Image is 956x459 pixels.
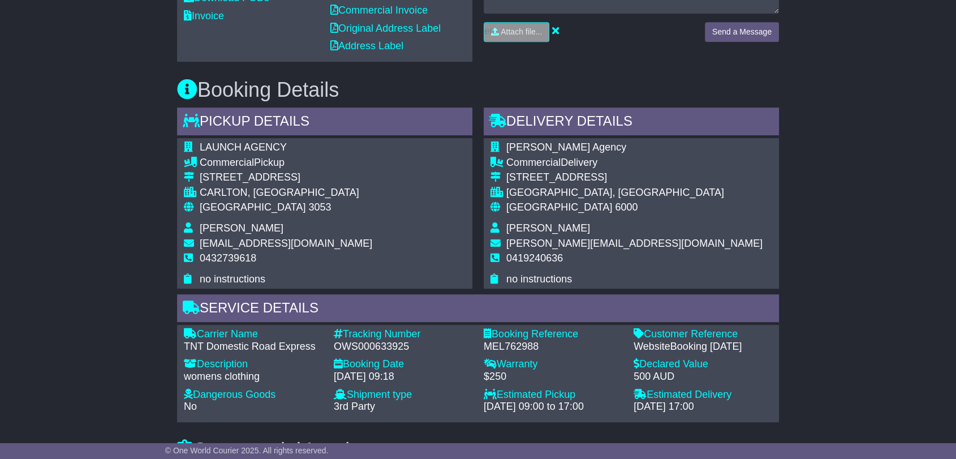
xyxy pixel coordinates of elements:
[506,273,572,285] span: no instructions
[334,358,472,371] div: Booking Date
[506,171,763,184] div: [STREET_ADDRESS]
[177,108,472,138] div: Pickup Details
[177,79,779,101] h3: Booking Details
[184,358,322,371] div: Description
[484,341,622,353] div: MEL762988
[200,238,372,249] span: [EMAIL_ADDRESS][DOMAIN_NAME]
[308,201,331,213] span: 3053
[184,341,322,353] div: TNT Domestic Road Express
[634,358,772,371] div: Declared Value
[506,238,763,249] span: [PERSON_NAME][EMAIL_ADDRESS][DOMAIN_NAME]
[200,222,283,234] span: [PERSON_NAME]
[200,201,305,213] span: [GEOGRAPHIC_DATA]
[330,5,428,16] a: Commercial Invoice
[615,201,638,213] span: 6000
[484,371,622,383] div: $250
[484,389,622,401] div: Estimated Pickup
[506,222,590,234] span: [PERSON_NAME]
[705,22,779,42] button: Send a Message
[634,371,772,383] div: 500 AUD
[184,10,224,22] a: Invoice
[506,252,563,264] span: 0419240636
[334,389,472,401] div: Shipment type
[334,401,375,412] span: 3rd Party
[200,157,254,168] span: Commercial
[634,341,772,353] div: WebsiteBooking [DATE]
[200,252,256,264] span: 0432739618
[484,401,622,413] div: [DATE] 09:00 to 17:00
[184,371,322,383] div: womens clothing
[200,157,372,169] div: Pickup
[200,187,372,199] div: CARLTON, [GEOGRAPHIC_DATA]
[334,341,472,353] div: OWS000633925
[634,389,772,401] div: Estimated Delivery
[330,23,441,34] a: Original Address Label
[484,108,779,138] div: Delivery Details
[184,389,322,401] div: Dangerous Goods
[634,401,772,413] div: [DATE] 17:00
[506,157,561,168] span: Commercial
[330,40,403,52] a: Address Label
[334,328,472,341] div: Tracking Number
[184,328,322,341] div: Carrier Name
[200,171,372,184] div: [STREET_ADDRESS]
[484,328,622,341] div: Booking Reference
[177,294,779,325] div: Service Details
[484,358,622,371] div: Warranty
[184,401,197,412] span: No
[200,141,287,153] span: LAUNCH AGENCY
[506,201,612,213] span: [GEOGRAPHIC_DATA]
[634,328,772,341] div: Customer Reference
[334,371,472,383] div: [DATE] 09:18
[506,187,763,199] div: [GEOGRAPHIC_DATA], [GEOGRAPHIC_DATA]
[200,273,265,285] span: no instructions
[165,446,329,455] span: © One World Courier 2025. All rights reserved.
[506,141,626,153] span: [PERSON_NAME] Agency
[506,157,763,169] div: Delivery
